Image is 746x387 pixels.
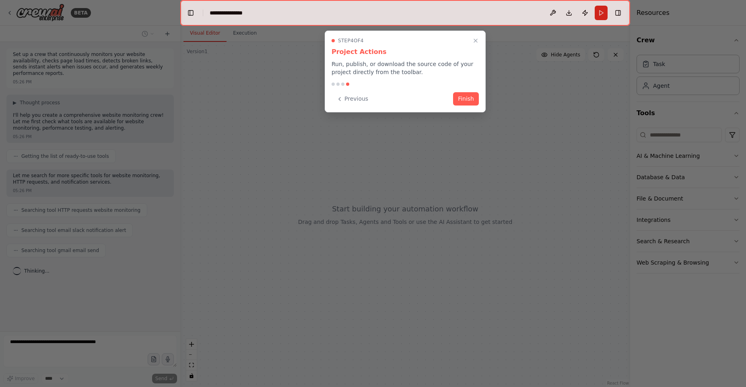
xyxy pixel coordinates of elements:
[332,92,373,106] button: Previous
[332,60,479,76] p: Run, publish, or download the source code of your project directly from the toolbar.
[471,36,480,46] button: Close walkthrough
[338,37,364,44] span: Step 4 of 4
[332,47,479,57] h3: Project Actions
[453,92,479,106] button: Finish
[185,7,196,19] button: Hide left sidebar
